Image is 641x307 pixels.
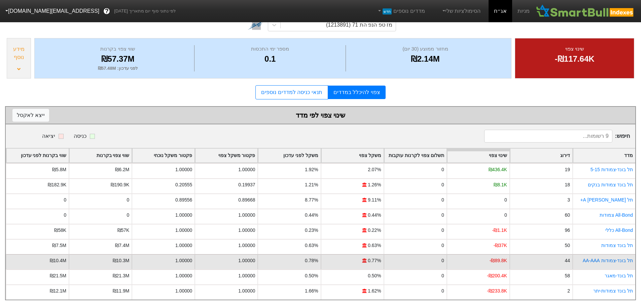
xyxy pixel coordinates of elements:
[115,166,129,173] div: ₪6.2M
[115,242,129,249] div: ₪7.4M
[565,272,570,279] div: 58
[368,257,381,264] div: 0.77%
[368,212,381,219] div: 0.44%
[441,166,444,173] div: 0
[487,272,507,279] div: -₪200.4K
[368,181,381,188] div: 1.26%
[50,272,67,279] div: ₪21.5M
[42,132,55,140] div: יציאה
[69,149,132,162] div: Toggle SortBy
[601,243,633,248] a: תל בונד צמודות
[113,287,130,295] div: ₪11.9M
[583,258,633,263] a: תל בונד-צמודות AA-AAA
[368,227,381,234] div: 0.22%
[74,132,86,140] div: כניסה
[175,272,192,279] div: 1.00000
[64,212,66,219] div: 0
[258,149,320,162] div: Toggle SortBy
[175,166,192,173] div: 1.00000
[524,53,626,65] div: -₪117.64K
[238,166,255,173] div: 1.00000
[487,287,507,295] div: -₪233.8K
[50,287,67,295] div: ₪12.1M
[573,149,635,162] div: Toggle SortBy
[588,182,633,187] a: תל בונד צמודות בנקים
[605,273,633,278] a: תל בונד-מאגר
[441,227,444,234] div: 0
[384,149,447,162] div: Toggle SortBy
[196,53,344,65] div: 0.1
[64,196,66,204] div: 0
[52,242,66,249] div: ₪7.5M
[175,181,192,188] div: 0.20555
[580,197,633,203] a: תל [PERSON_NAME] A+
[494,181,507,188] div: ₪8.1K
[447,149,509,162] div: Toggle SortBy
[305,196,318,204] div: 8.77%
[175,227,192,234] div: 1.00000
[374,4,428,18] a: מדדים נוספיםחדש
[490,257,507,264] div: -₪89.8K
[605,227,633,233] a: All-Bond כללי
[175,287,192,295] div: 1.00000
[489,166,507,173] div: ₪436.4K
[305,166,318,173] div: 1.92%
[328,86,386,99] a: צפוי להיכלל במדדים
[591,167,633,172] a: תל בונד-צמודות 5-15
[504,196,507,204] div: 0
[238,257,255,264] div: 1.00000
[368,242,381,249] div: 0.63%
[111,181,129,188] div: ₪190.9K
[383,8,392,14] span: חדש
[238,287,255,295] div: 1.00000
[238,227,255,234] div: 1.00000
[484,130,612,143] input: 9 רשומות...
[113,257,130,264] div: ₪10.3M
[43,65,192,72] div: לפני עדכון : ₪57.48M
[535,4,636,18] img: SmartBull
[441,242,444,249] div: 0
[441,181,444,188] div: 0
[305,181,318,188] div: 1.21%
[175,212,192,219] div: 1.00000
[438,4,484,18] a: הסימולציות שלי
[238,196,255,204] div: 0.89668
[565,212,570,219] div: 60
[305,242,318,249] div: 0.63%
[305,257,318,264] div: 0.78%
[305,272,318,279] div: 0.50%
[600,212,633,218] a: All-Bond צמודות
[348,45,503,53] div: מחזור ממוצע (30 יום)
[54,227,66,234] div: ₪58K
[565,257,570,264] div: 44
[441,212,444,219] div: 0
[175,242,192,249] div: 1.00000
[196,45,344,53] div: מספר ימי התכסות
[493,242,507,249] div: -₪37K
[567,196,570,204] div: 3
[114,8,176,14] span: לפי נתוני סוף יום מתאריך [DATE]
[175,196,192,204] div: 0.89556
[368,287,381,295] div: 1.62%
[48,181,66,188] div: ₪182.9K
[50,257,67,264] div: ₪10.4M
[305,287,318,295] div: 1.66%
[441,196,444,204] div: 0
[368,272,381,279] div: 0.50%
[255,85,328,99] a: תנאי כניסה למדדים נוספים
[238,181,255,188] div: 0.19937
[441,257,444,264] div: 0
[593,288,633,294] a: תל בונד צמודות-יתר
[368,166,381,173] div: 2.07%
[43,45,192,53] div: שווי צפוי בקרנות
[441,287,444,295] div: 0
[43,53,192,65] div: ₪57.37M
[565,227,570,234] div: 96
[9,45,29,61] div: מידע נוסף
[238,212,255,219] div: 1.00000
[248,16,265,34] img: tase link
[348,53,503,65] div: ₪2.14M
[326,21,392,29] div: מז טפ הנפ הת 71 (1213891)
[12,109,49,122] button: ייצא לאקסל
[565,242,570,249] div: 50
